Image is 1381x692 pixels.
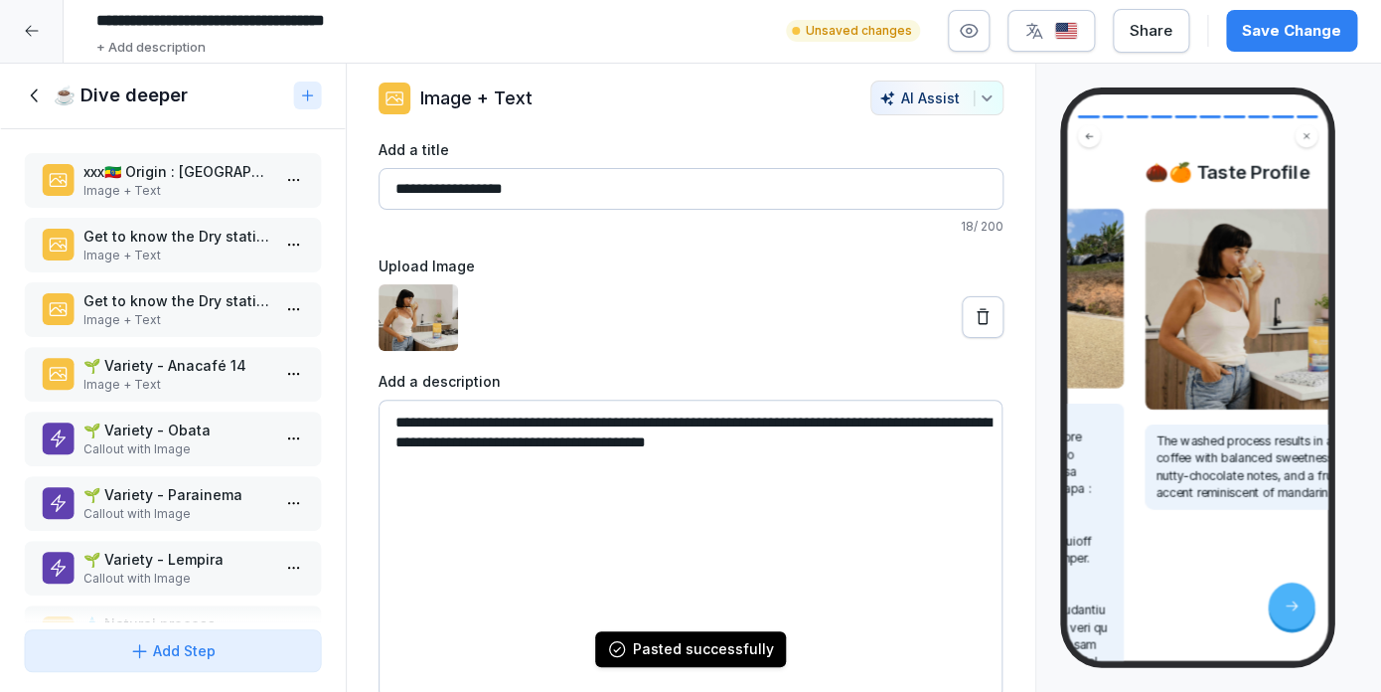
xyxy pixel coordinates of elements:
[83,484,270,505] p: 🌱 Variety - Parainema
[83,549,270,570] p: 🌱 Variety - Lempira
[1155,432,1374,502] p: The washed process results in a clean coffee with balanced sweetness, fine nutty-chocolate notes,...
[83,226,270,247] p: Get to know the Dry station : Bensa Chire Coffee Pulping & Processing Plc
[806,22,912,40] p: Unsaved changes
[379,218,1003,236] p: 18 / 200
[24,153,322,208] div: xxx🇪🇹 Origin : [GEOGRAPHIC_DATA], Chire, [GEOGRAPHIC_DATA], [GEOGRAPHIC_DATA]Image + Text
[24,282,322,337] div: Get to know the Dry station : Bensa Chire Coffee Pulping & Processing PlcImage + Text
[1130,20,1172,42] div: Share
[83,290,270,311] p: Get to know the Dry station : Bensa Chire Coffee Pulping & Processing Plc
[83,376,270,394] p: Image + Text
[24,605,322,660] div: 💧 Natural processImage + Text
[1054,22,1078,41] img: us.svg
[54,84,188,107] h1: ☕ Dive deeper
[83,161,270,182] p: xxx🇪🇹 Origin : [GEOGRAPHIC_DATA], Chire, [GEOGRAPHIC_DATA], [GEOGRAPHIC_DATA]
[83,570,270,588] p: Callout with Image
[883,161,1124,184] h4: 💧 Natural process
[83,311,270,329] p: Image + Text
[24,347,322,402] div: 🌱 Variety - Anacafé 14Image + Text
[83,355,270,376] p: 🌱 Variety - Anacafé 14
[24,412,322,466] div: 🌱 Variety - ObataCallout with Image
[1113,9,1189,53] button: Share
[24,541,322,596] div: 🌱 Variety - LempiraCallout with Image
[129,640,216,661] div: Add Step
[379,256,1003,276] label: Upload Image
[24,476,322,531] div: 🌱 Variety - ParainemaCallout with Image
[870,81,1003,115] button: AI Assist
[633,639,774,659] div: Pasted successfully
[83,440,270,458] p: Callout with Image
[420,85,533,111] p: Image + Text
[83,182,270,200] p: Image + Text
[83,505,270,523] p: Callout with Image
[883,209,1124,388] img: Image and Text preview image
[83,420,270,440] p: 🌱 Variety - Obata
[1226,10,1357,52] button: Save Change
[83,247,270,264] p: Image + Text
[379,371,1003,392] label: Add a description
[96,38,206,58] p: + Add description
[879,89,995,106] div: AI Assist
[24,218,322,272] div: Get to know the Dry station : Bensa Chire Coffee Pulping & Processing PlcImage + Text
[24,629,322,672] button: Add Step
[379,139,1003,160] label: Add a title
[1242,20,1341,42] div: Save Change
